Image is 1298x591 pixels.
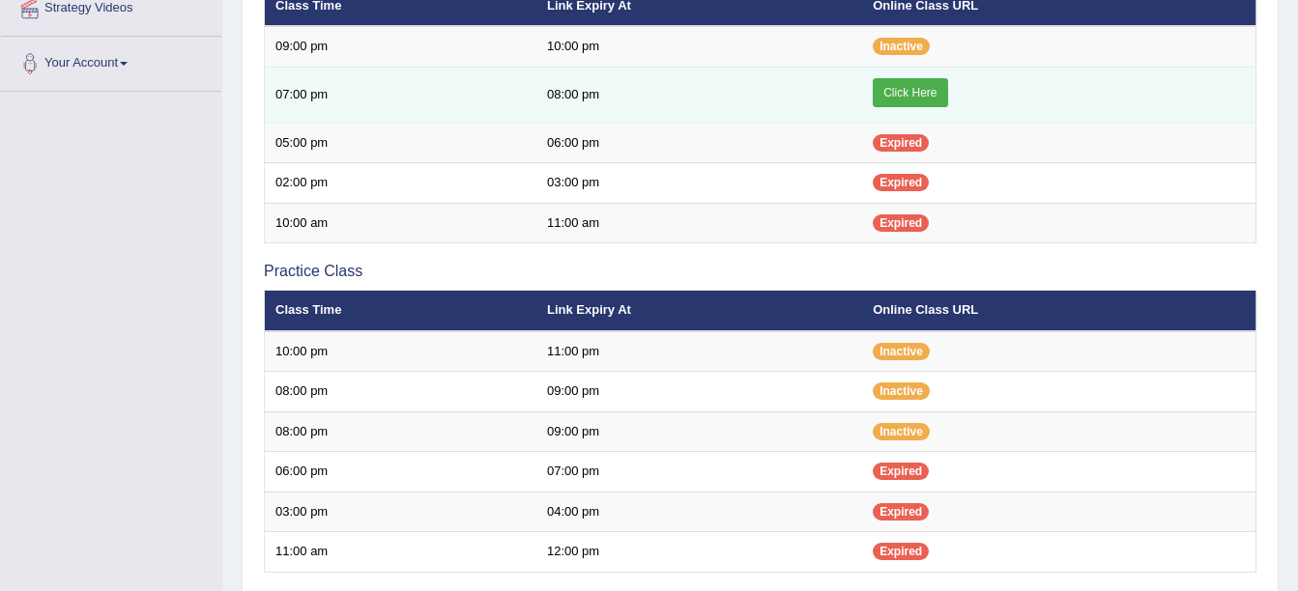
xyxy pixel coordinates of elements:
h3: Practice Class [264,263,1256,280]
a: Your Account [1,37,221,85]
td: 11:00 pm [536,331,862,372]
td: 07:00 pm [265,67,536,123]
span: Expired [873,134,929,152]
span: Inactive [873,38,930,55]
td: 03:00 pm [265,492,536,532]
th: Online Class URL [862,291,1255,331]
th: Link Expiry At [536,291,862,331]
span: Expired [873,214,929,232]
span: Expired [873,174,929,191]
td: 10:00 am [265,203,536,243]
td: 07:00 pm [536,452,862,492]
td: 03:00 pm [536,163,862,204]
td: 09:00 pm [536,411,862,452]
td: 06:00 pm [265,452,536,492]
td: 09:00 pm [536,372,862,412]
td: 11:00 am [536,203,862,243]
td: 04:00 pm [536,492,862,532]
td: 10:00 pm [265,331,536,372]
span: Inactive [873,382,930,400]
td: 11:00 am [265,532,536,573]
th: Class Time [265,291,536,331]
td: 10:00 pm [536,26,862,67]
td: 08:00 pm [265,372,536,412]
span: Expired [873,503,929,521]
span: Expired [873,463,929,480]
td: 12:00 pm [536,532,862,573]
span: Inactive [873,343,930,360]
td: 08:00 pm [536,67,862,123]
td: 05:00 pm [265,123,536,163]
td: 06:00 pm [536,123,862,163]
span: Expired [873,543,929,560]
td: 08:00 pm [265,411,536,452]
span: Inactive [873,423,930,440]
td: 02:00 pm [265,163,536,204]
td: 09:00 pm [265,26,536,67]
a: Click Here [873,78,947,107]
